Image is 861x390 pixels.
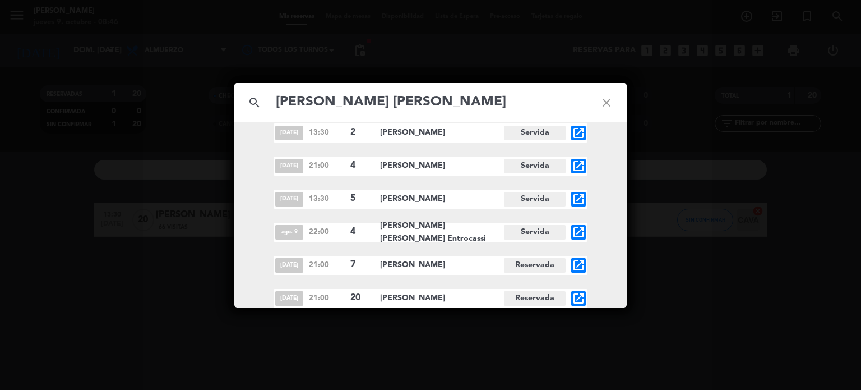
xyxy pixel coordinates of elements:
[572,226,585,239] i: open_in_new
[275,225,303,240] span: ago. 9
[350,224,371,239] span: 4
[380,159,504,172] span: [PERSON_NAME]
[350,125,371,140] span: 2
[234,82,275,123] i: search
[275,258,303,273] span: [DATE]
[504,225,566,240] span: Servida
[504,291,566,306] span: Reservada
[380,192,504,205] span: [PERSON_NAME]
[350,191,371,206] span: 5
[275,126,303,140] span: [DATE]
[380,292,504,305] span: [PERSON_NAME]
[350,291,371,305] span: 20
[380,126,504,139] span: [PERSON_NAME]
[572,159,585,173] i: open_in_new
[572,192,585,206] i: open_in_new
[309,226,345,238] span: 22:00
[275,91,586,114] input: Buscar reservas
[309,292,345,304] span: 21:00
[572,292,585,305] i: open_in_new
[275,192,303,207] span: [DATE]
[309,259,345,271] span: 21:00
[350,158,371,173] span: 4
[504,126,566,140] span: Servida
[275,291,303,306] span: [DATE]
[275,159,303,173] span: [DATE]
[572,126,585,140] i: open_in_new
[586,82,627,123] i: close
[380,219,504,245] span: [PERSON_NAME] [PERSON_NAME] Entrocassi
[309,160,345,172] span: 21:00
[504,192,566,207] span: Servida
[350,258,371,272] span: 7
[309,127,345,139] span: 13:30
[380,259,504,272] span: [PERSON_NAME]
[309,193,345,205] span: 13:30
[504,159,566,173] span: Servida
[504,258,566,273] span: Reservada
[572,259,585,272] i: open_in_new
